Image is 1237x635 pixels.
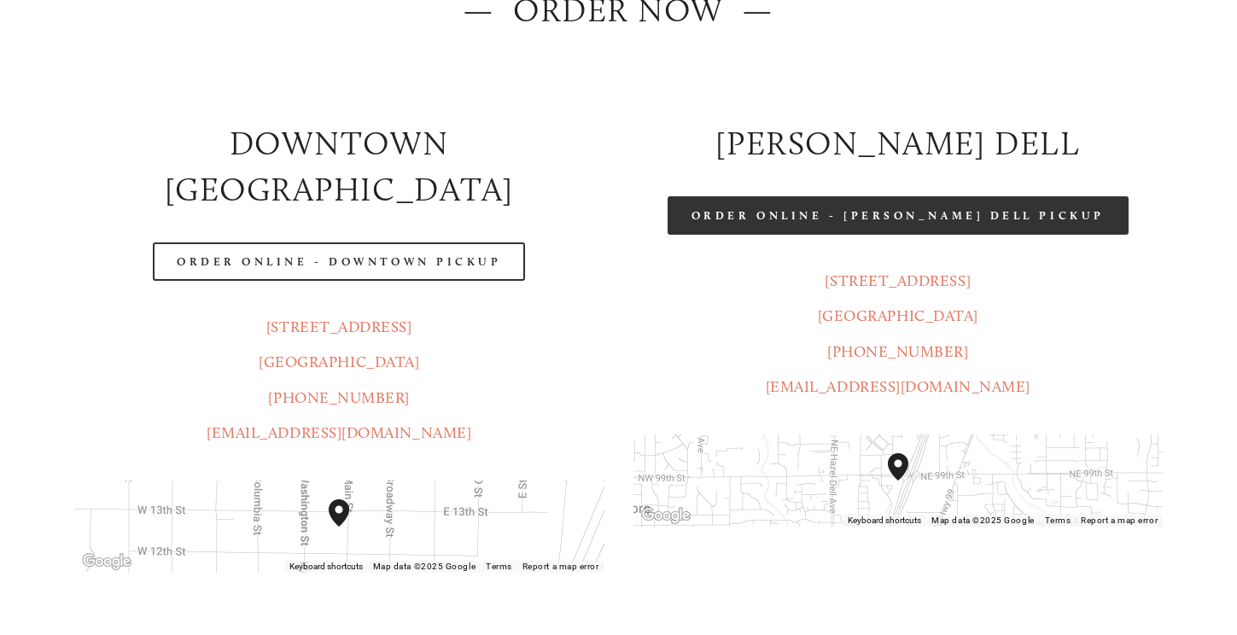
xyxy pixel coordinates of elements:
div: Amaro's Table 816 Northeast 98th Circle Vancouver, WA, 98665, United States [888,453,929,508]
a: [EMAIL_ADDRESS][DOMAIN_NAME] [207,423,471,442]
a: [STREET_ADDRESS] [825,271,971,290]
a: Terms [1045,516,1071,525]
h2: [PERSON_NAME] DELL [633,121,1164,167]
span: Map data ©2025 Google [373,562,476,571]
a: Open this area in Google Maps (opens a new window) [79,551,135,573]
span: Map data ©2025 Google [931,516,1034,525]
div: Amaro's Table 1220 Main Street vancouver, United States [329,499,370,554]
a: Terms [486,562,512,571]
a: Open this area in Google Maps (opens a new window) [638,504,694,527]
img: Google [638,504,694,527]
a: [EMAIL_ADDRESS][DOMAIN_NAME] [766,377,1030,396]
a: [GEOGRAPHIC_DATA] [259,352,419,371]
a: Report a map error [1081,516,1158,525]
a: [GEOGRAPHIC_DATA] [818,306,978,325]
a: [PHONE_NUMBER] [827,342,969,361]
a: [STREET_ADDRESS] [266,317,412,336]
button: Keyboard shortcuts [289,561,363,573]
img: Google [79,551,135,573]
a: Report a map error [522,562,599,571]
a: Order Online - [PERSON_NAME] Dell Pickup [668,196,1129,235]
a: [PHONE_NUMBER] [268,388,410,407]
h2: Downtown [GEOGRAPHIC_DATA] [74,121,604,213]
a: Order Online - Downtown pickup [153,242,526,281]
button: Keyboard shortcuts [848,515,921,527]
